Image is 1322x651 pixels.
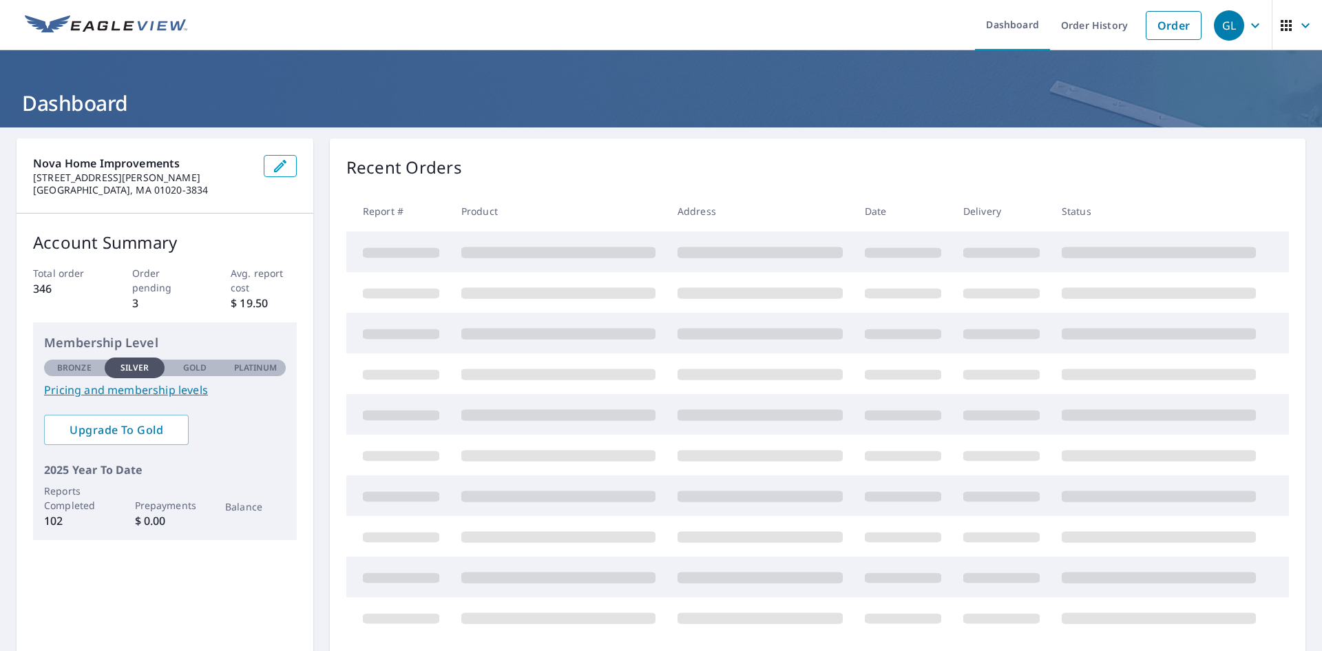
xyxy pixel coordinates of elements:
[33,172,253,184] p: [STREET_ADDRESS][PERSON_NAME]
[854,191,952,231] th: Date
[346,155,462,180] p: Recent Orders
[952,191,1051,231] th: Delivery
[57,362,92,374] p: Bronze
[667,191,854,231] th: Address
[234,362,277,374] p: Platinum
[44,382,286,398] a: Pricing and membership levels
[183,362,207,374] p: Gold
[44,513,105,529] p: 102
[135,498,196,513] p: Prepayments
[231,295,297,311] p: $ 19.50
[44,333,286,352] p: Membership Level
[132,295,198,311] p: 3
[346,191,450,231] th: Report #
[120,362,149,374] p: Silver
[1146,11,1202,40] a: Order
[44,484,105,513] p: Reports Completed
[17,89,1305,117] h1: Dashboard
[132,266,198,295] p: Order pending
[231,266,297,295] p: Avg. report cost
[25,15,187,36] img: EV Logo
[135,513,196,529] p: $ 0.00
[33,230,297,255] p: Account Summary
[44,415,189,445] a: Upgrade To Gold
[33,280,99,297] p: 346
[33,155,253,172] p: Nova home Improvements
[1051,191,1267,231] th: Status
[33,184,253,196] p: [GEOGRAPHIC_DATA], MA 01020-3834
[44,462,286,478] p: 2025 Year To Date
[1214,10,1244,41] div: GL
[33,266,99,280] p: Total order
[55,422,178,437] span: Upgrade To Gold
[225,499,286,514] p: Balance
[450,191,667,231] th: Product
